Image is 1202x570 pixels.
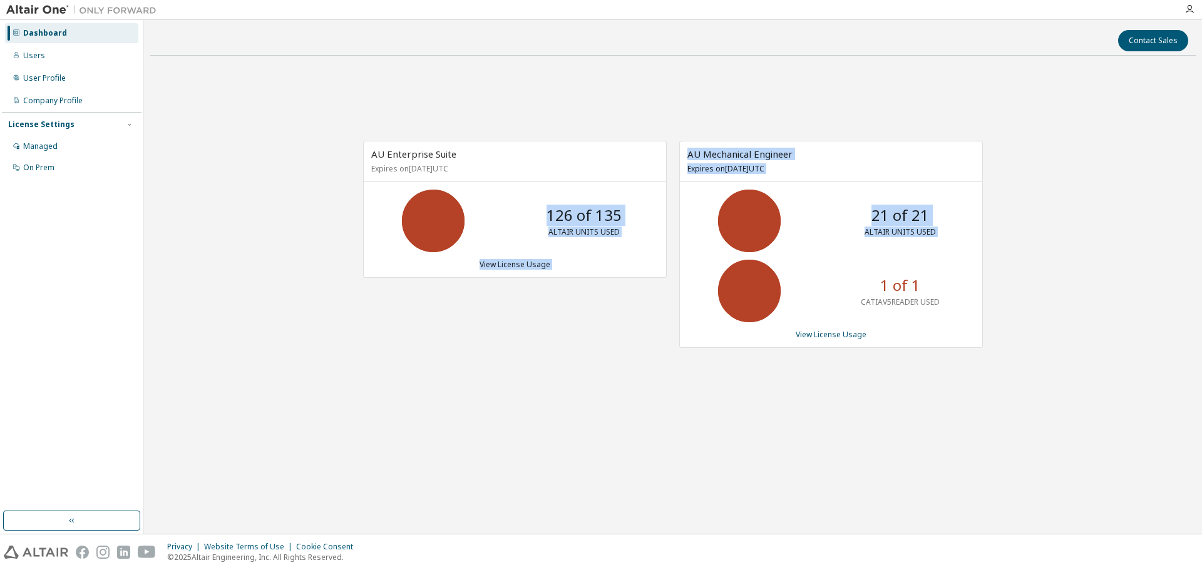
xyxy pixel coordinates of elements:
[23,51,45,61] div: Users
[8,120,74,130] div: License Settings
[117,546,130,559] img: linkedin.svg
[23,163,54,173] div: On Prem
[796,329,866,340] a: View License Usage
[23,28,67,38] div: Dashboard
[547,205,622,226] p: 126 of 135
[687,163,972,174] p: Expires on [DATE] UTC
[6,4,163,16] img: Altair One
[296,542,361,552] div: Cookie Consent
[480,259,550,270] a: View License Usage
[861,297,940,307] p: CATIAV5READER USED
[371,163,655,174] p: Expires on [DATE] UTC
[871,205,929,226] p: 21 of 21
[687,148,793,160] span: AU Mechanical Engineer
[23,96,83,106] div: Company Profile
[880,275,920,296] p: 1 of 1
[204,542,296,552] div: Website Terms of Use
[167,542,204,552] div: Privacy
[865,226,936,237] p: ALTAIR UNITS USED
[167,552,361,562] p: © 2025 Altair Engineering, Inc. All Rights Reserved.
[548,226,620,237] p: ALTAIR UNITS USED
[138,546,156,559] img: youtube.svg
[96,546,110,559] img: instagram.svg
[23,73,66,83] div: User Profile
[1118,30,1188,51] button: Contact Sales
[4,546,68,559] img: altair_logo.svg
[23,141,58,151] div: Managed
[371,148,456,160] span: AU Enterprise Suite
[76,546,89,559] img: facebook.svg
